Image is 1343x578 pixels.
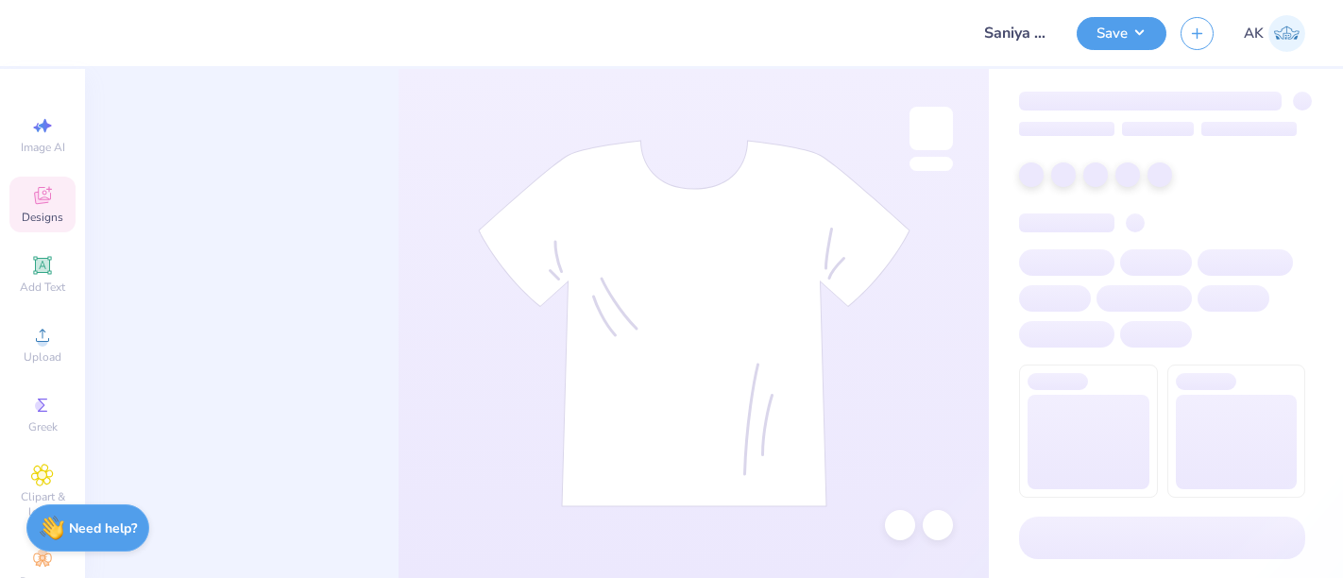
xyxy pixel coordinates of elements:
span: AK [1244,23,1264,44]
span: Add Text [20,280,65,295]
button: Save [1077,17,1166,50]
a: AK [1244,15,1305,52]
span: Image AI [21,140,65,155]
img: tee-skeleton.svg [478,140,910,507]
input: Untitled Design [970,14,1062,52]
img: Ananaya Kapoor [1268,15,1305,52]
strong: Need help? [69,519,137,537]
span: Greek [28,419,58,434]
span: Clipart & logos [9,489,76,519]
span: Designs [22,210,63,225]
span: Upload [24,349,61,365]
